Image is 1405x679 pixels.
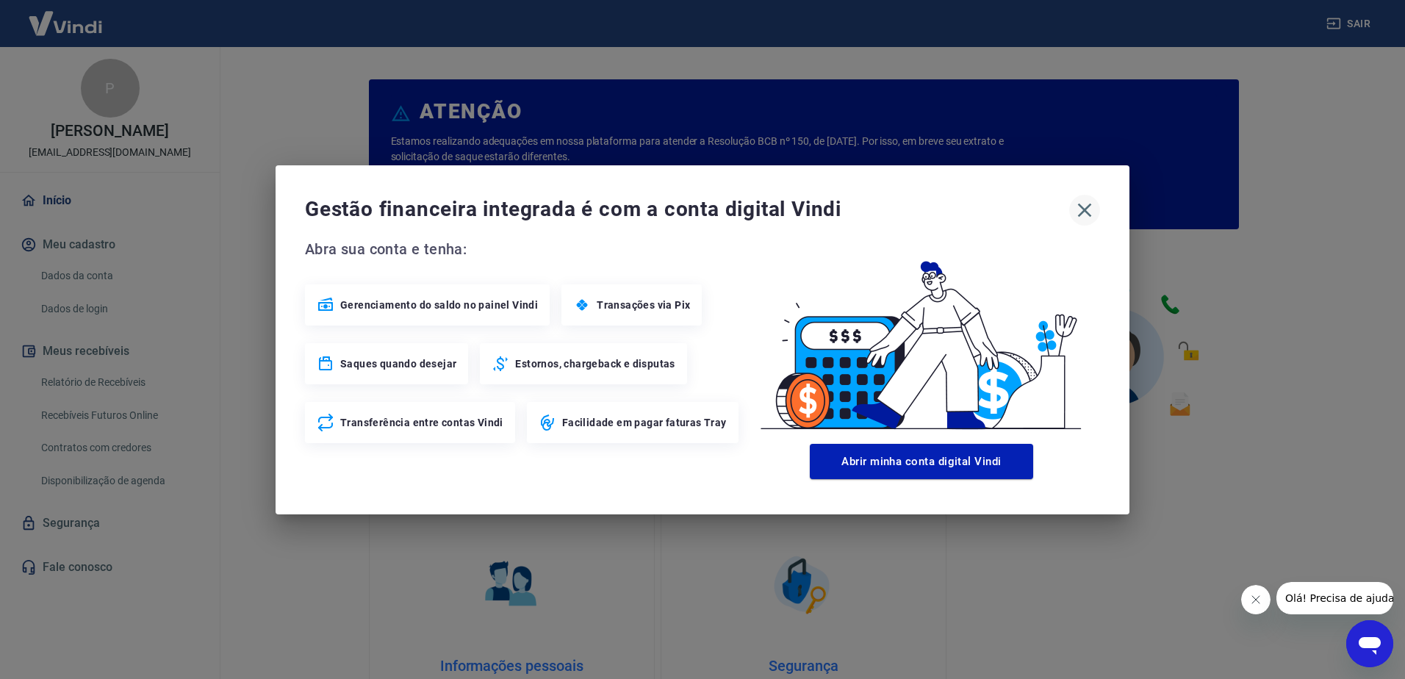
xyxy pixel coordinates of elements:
[9,10,123,22] span: Olá! Precisa de ajuda?
[597,298,690,312] span: Transações via Pix
[305,237,743,261] span: Abra sua conta e tenha:
[562,415,727,430] span: Facilidade em pagar faturas Tray
[340,298,538,312] span: Gerenciamento do saldo no painel Vindi
[340,415,503,430] span: Transferência entre contas Vindi
[1276,582,1393,614] iframe: Mensagem da empresa
[305,195,1069,224] span: Gestão financeira integrada é com a conta digital Vindi
[743,237,1100,438] img: Good Billing
[515,356,675,371] span: Estornos, chargeback e disputas
[1346,620,1393,667] iframe: Botão para abrir a janela de mensagens
[1241,585,1271,614] iframe: Fechar mensagem
[340,356,456,371] span: Saques quando desejar
[810,444,1033,479] button: Abrir minha conta digital Vindi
